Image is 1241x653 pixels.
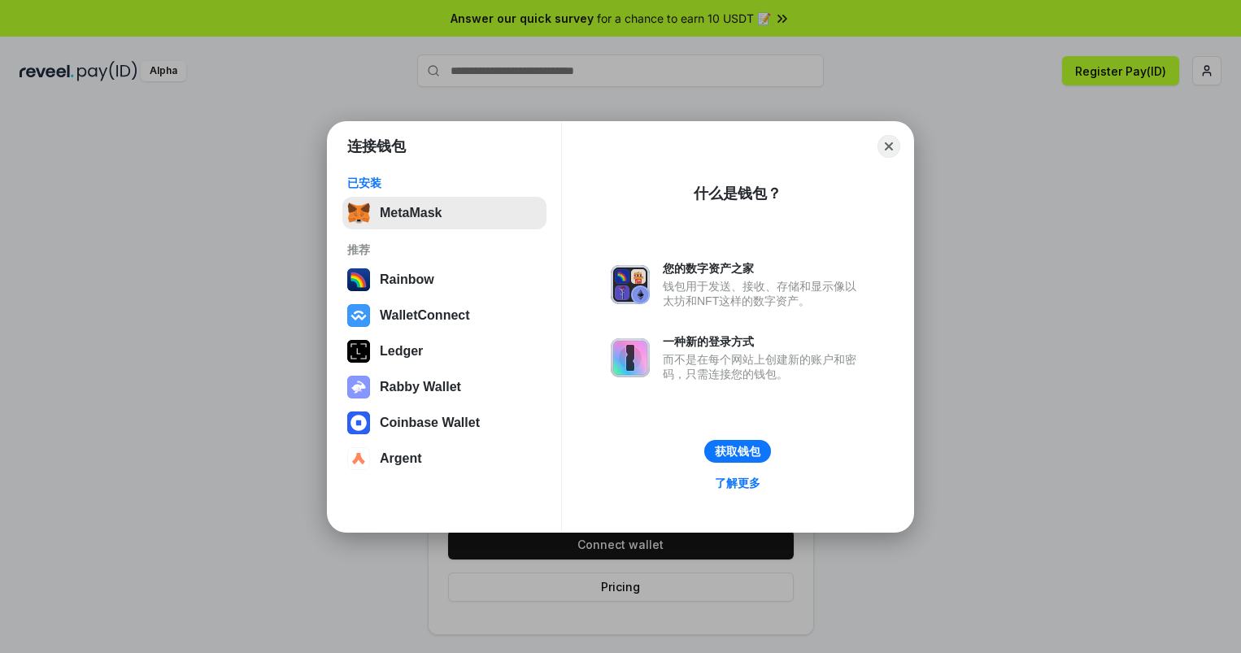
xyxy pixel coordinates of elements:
button: Rabby Wallet [342,371,546,403]
button: Argent [342,442,546,475]
img: svg+xml,%3Csvg%20fill%3D%22none%22%20height%3D%2233%22%20viewBox%3D%220%200%2035%2033%22%20width%... [347,202,370,224]
div: 一种新的登录方式 [663,334,864,349]
img: svg+xml,%3Csvg%20width%3D%22120%22%20height%3D%22120%22%20viewBox%3D%220%200%20120%20120%22%20fil... [347,268,370,291]
div: 推荐 [347,242,542,257]
h1: 连接钱包 [347,137,406,156]
a: 了解更多 [705,472,770,494]
div: 了解更多 [715,476,760,490]
button: Rainbow [342,263,546,296]
button: MetaMask [342,197,546,229]
button: 获取钱包 [704,440,771,463]
button: Close [877,135,900,158]
div: WalletConnect [380,308,470,323]
img: svg+xml,%3Csvg%20xmlns%3D%22http%3A%2F%2Fwww.w3.org%2F2000%2Fsvg%22%20fill%3D%22none%22%20viewBox... [611,338,650,377]
div: 获取钱包 [715,444,760,459]
button: Coinbase Wallet [342,407,546,439]
img: svg+xml,%3Csvg%20width%3D%2228%22%20height%3D%2228%22%20viewBox%3D%220%200%2028%2028%22%20fill%3D... [347,411,370,434]
img: svg+xml,%3Csvg%20xmlns%3D%22http%3A%2F%2Fwww.w3.org%2F2000%2Fsvg%22%20width%3D%2228%22%20height%3... [347,340,370,363]
img: svg+xml,%3Csvg%20width%3D%2228%22%20height%3D%2228%22%20viewBox%3D%220%200%2028%2028%22%20fill%3D... [347,304,370,327]
img: svg+xml,%3Csvg%20xmlns%3D%22http%3A%2F%2Fwww.w3.org%2F2000%2Fsvg%22%20fill%3D%22none%22%20viewBox... [347,376,370,398]
button: Ledger [342,335,546,368]
div: Rabby Wallet [380,380,461,394]
div: Coinbase Wallet [380,416,480,430]
button: WalletConnect [342,299,546,332]
div: 什么是钱包？ [694,184,782,203]
div: 您的数字资产之家 [663,261,864,276]
div: Rainbow [380,272,434,287]
div: 而不是在每个网站上创建新的账户和密码，只需连接您的钱包。 [663,352,864,381]
div: 已安装 [347,176,542,190]
div: Ledger [380,344,423,359]
div: MetaMask [380,206,442,220]
div: Argent [380,451,422,466]
img: svg+xml,%3Csvg%20xmlns%3D%22http%3A%2F%2Fwww.w3.org%2F2000%2Fsvg%22%20fill%3D%22none%22%20viewBox... [611,265,650,304]
img: svg+xml,%3Csvg%20width%3D%2228%22%20height%3D%2228%22%20viewBox%3D%220%200%2028%2028%22%20fill%3D... [347,447,370,470]
div: 钱包用于发送、接收、存储和显示像以太坊和NFT这样的数字资产。 [663,279,864,308]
